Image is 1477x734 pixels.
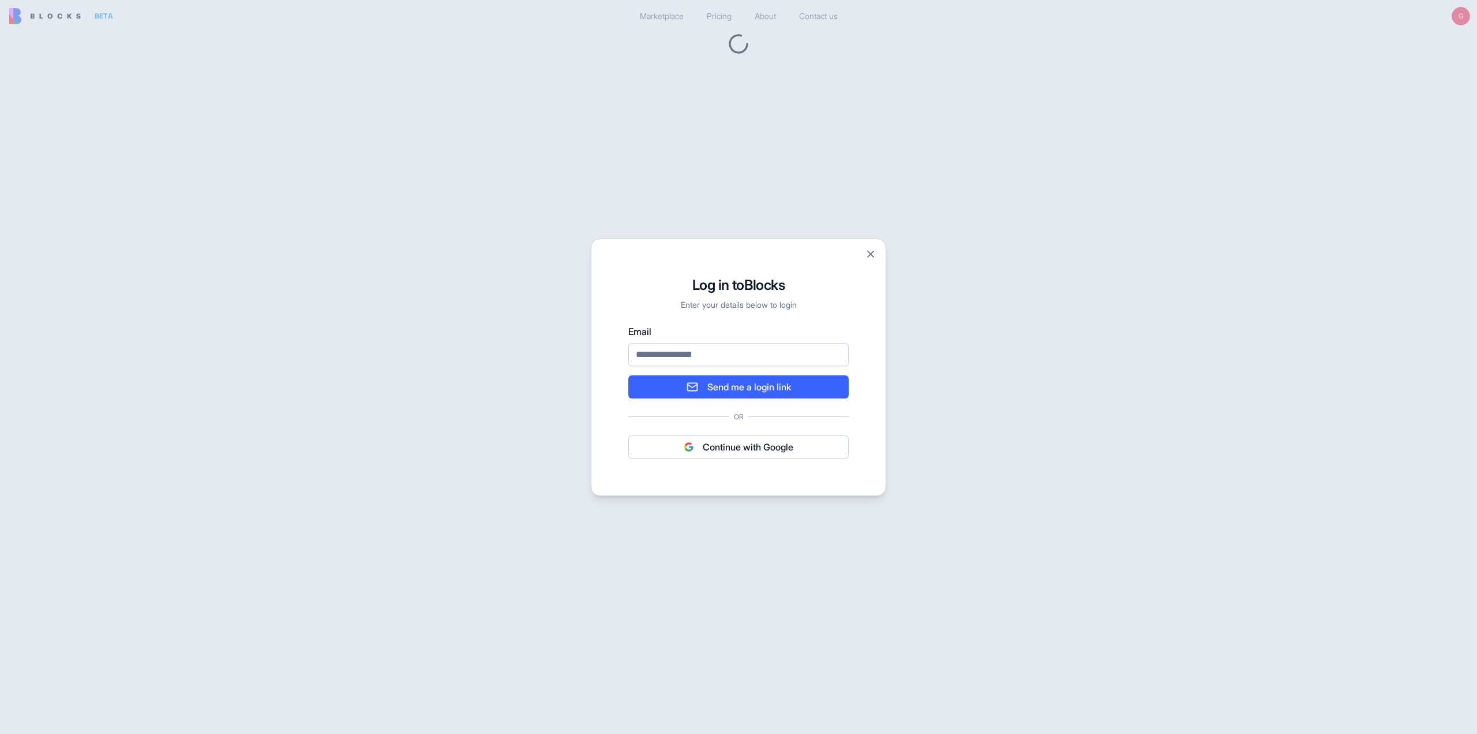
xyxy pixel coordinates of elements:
button: Send me a login link [628,375,849,398]
img: google logo [684,442,693,452]
button: Continue with Google [628,435,849,459]
h1: Log in to Blocks [628,276,849,295]
label: Email [628,325,849,338]
p: Enter your details below to login [628,299,849,311]
span: Or [729,412,748,422]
